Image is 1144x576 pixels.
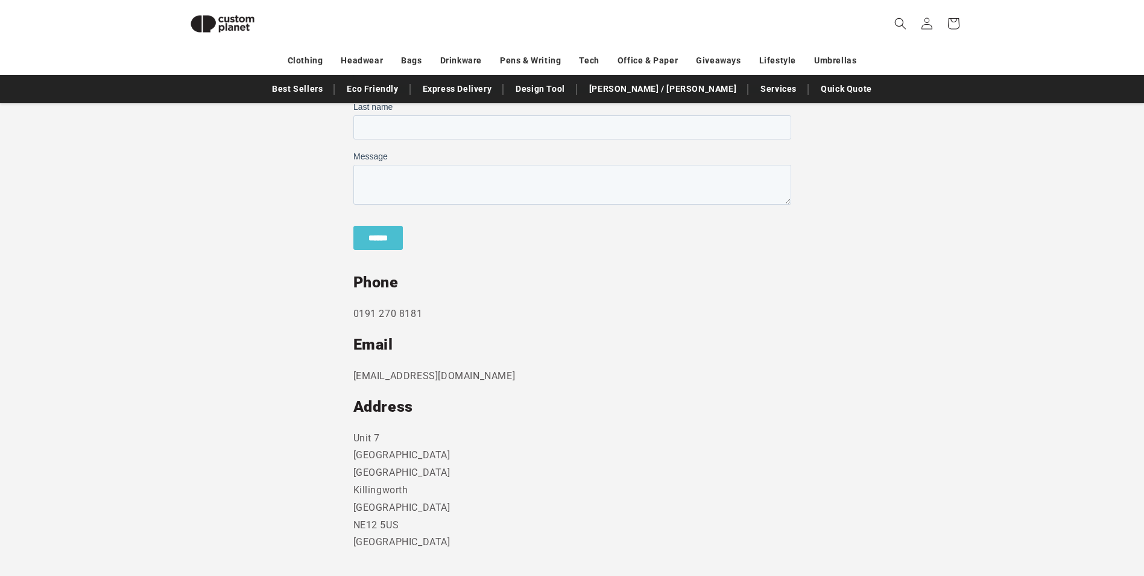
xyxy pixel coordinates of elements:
[353,335,791,354] h2: Email
[417,78,498,100] a: Express Delivery
[353,368,791,385] p: [EMAIL_ADDRESS][DOMAIN_NAME]
[353,273,791,292] h2: Phone
[353,2,791,260] iframe: Form 0
[759,50,796,71] a: Lifestyle
[440,50,482,71] a: Drinkware
[266,78,329,100] a: Best Sellers
[341,50,383,71] a: Headwear
[583,78,742,100] a: [PERSON_NAME] / [PERSON_NAME]
[353,306,791,323] p: 0191 270 8181
[288,50,323,71] a: Clothing
[579,50,599,71] a: Tech
[814,50,856,71] a: Umbrellas
[180,5,265,43] img: Custom Planet
[943,446,1144,576] iframe: Chat Widget
[401,50,422,71] a: Bags
[754,78,803,100] a: Services
[500,50,561,71] a: Pens & Writing
[510,78,571,100] a: Design Tool
[696,50,741,71] a: Giveaways
[887,10,914,37] summary: Search
[815,78,878,100] a: Quick Quote
[353,430,791,552] p: Unit 7 [GEOGRAPHIC_DATA] [GEOGRAPHIC_DATA] Killingworth [GEOGRAPHIC_DATA] NE12 5US [GEOGRAPHIC_DATA]
[341,78,404,100] a: Eco Friendly
[618,50,678,71] a: Office & Paper
[353,397,791,417] h2: Address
